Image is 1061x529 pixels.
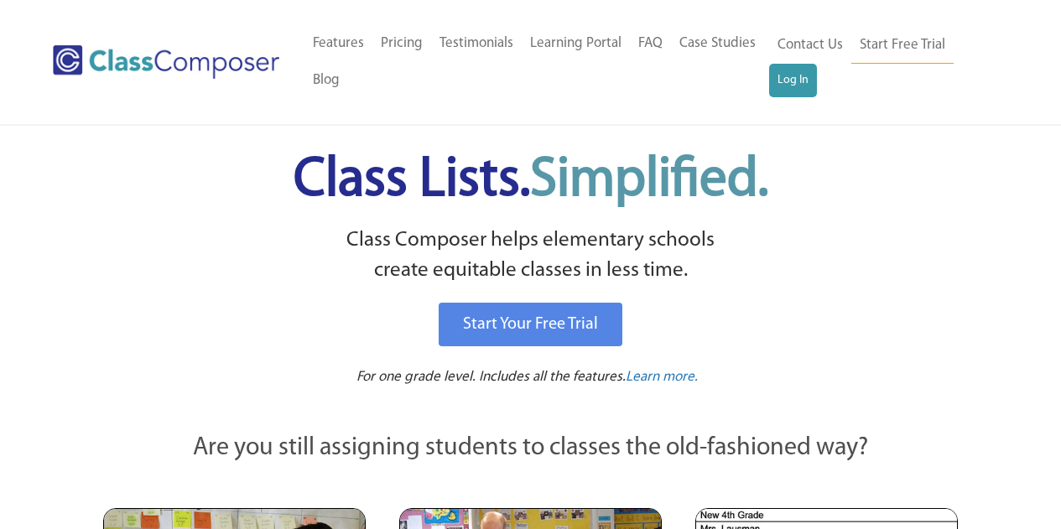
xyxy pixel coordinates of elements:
a: Blog [304,62,348,99]
a: FAQ [630,25,671,62]
a: Contact Us [769,27,851,64]
nav: Header Menu [769,27,996,97]
nav: Header Menu [304,25,769,99]
a: Learning Portal [522,25,630,62]
a: Learn more. [626,367,698,388]
span: Simplified. [530,153,768,208]
a: Pricing [372,25,431,62]
a: Log In [769,64,817,97]
span: Class Lists. [294,153,768,208]
span: Learn more. [626,370,698,384]
a: Case Studies [671,25,764,62]
a: Start Your Free Trial [439,303,622,346]
span: Start Your Free Trial [463,316,598,333]
span: For one grade level. Includes all the features. [356,370,626,384]
img: Class Composer [53,45,279,79]
a: Start Free Trial [851,27,954,65]
a: Features [304,25,372,62]
p: Are you still assigning students to classes the old-fashioned way? [103,430,959,467]
p: Class Composer helps elementary schools create equitable classes in less time. [101,226,961,287]
a: Testimonials [431,25,522,62]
